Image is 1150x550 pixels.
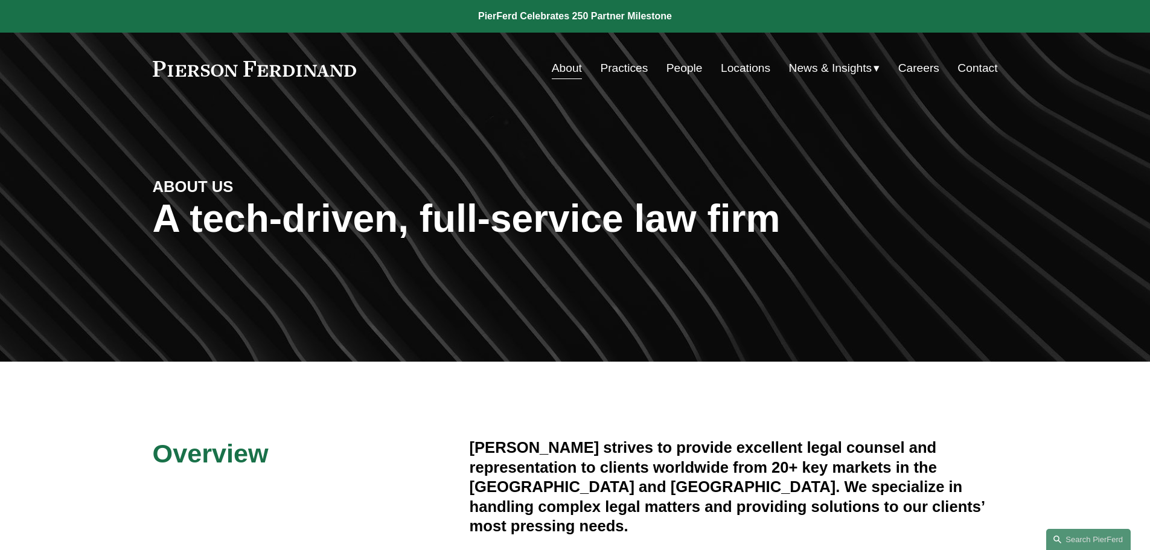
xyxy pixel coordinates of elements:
[153,197,998,241] h1: A tech-driven, full-service law firm
[789,57,880,80] a: folder dropdown
[721,57,770,80] a: Locations
[666,57,703,80] a: People
[552,57,582,80] a: About
[600,57,648,80] a: Practices
[1046,529,1131,550] a: Search this site
[153,439,269,468] span: Overview
[898,57,939,80] a: Careers
[957,57,997,80] a: Contact
[789,58,872,79] span: News & Insights
[470,438,998,536] h4: [PERSON_NAME] strives to provide excellent legal counsel and representation to clients worldwide ...
[153,178,234,195] strong: ABOUT US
